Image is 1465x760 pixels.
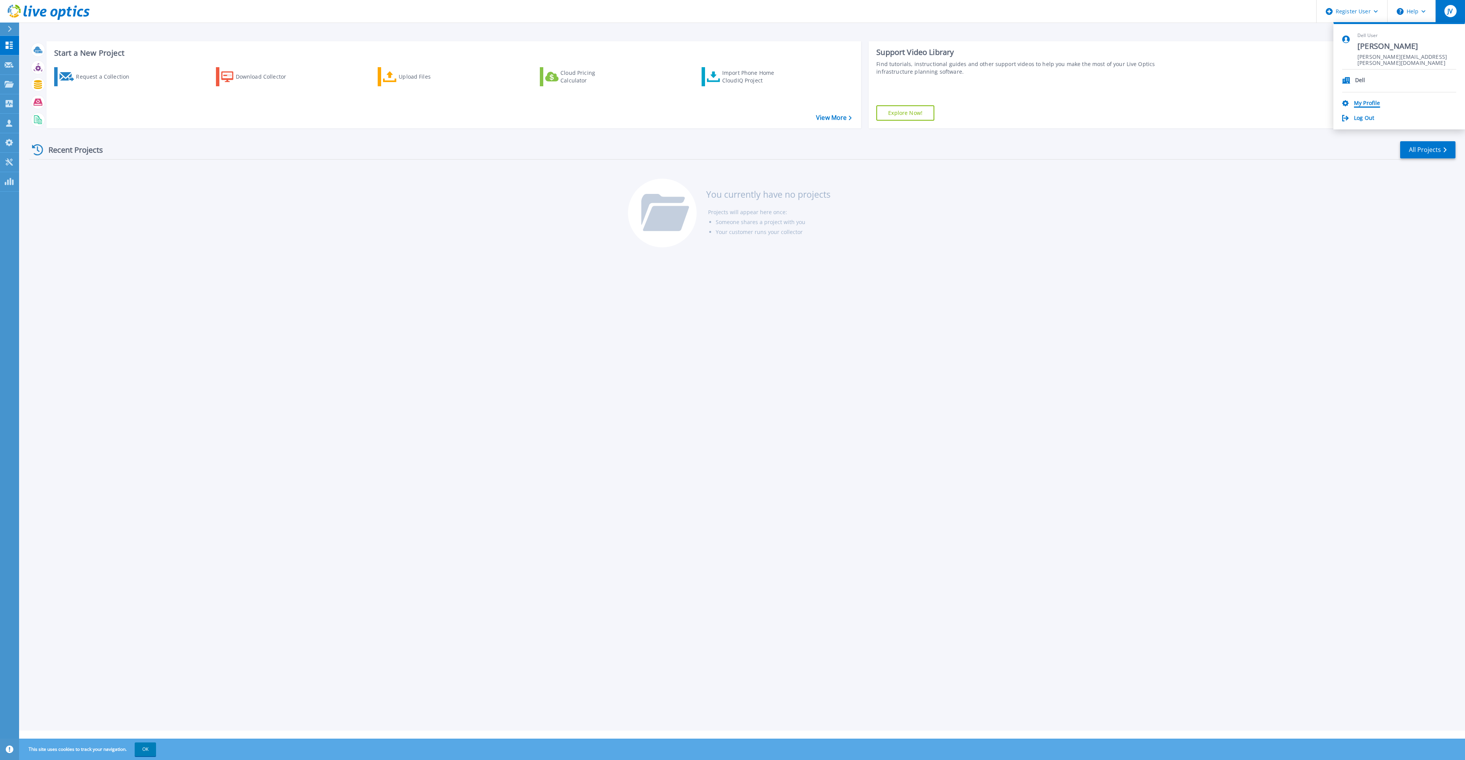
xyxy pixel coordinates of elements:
a: Request a Collection [54,67,139,86]
a: My Profile [1354,100,1380,107]
div: Support Video Library [876,47,1184,57]
span: This site uses cookies to track your navigation. [21,742,156,756]
a: Explore Now! [876,105,934,121]
div: Upload Files [399,69,460,84]
a: Log Out [1354,115,1374,122]
div: Download Collector [236,69,297,84]
button: OK [135,742,156,756]
span: [PERSON_NAME] [1357,41,1456,52]
h3: You currently have no projects [706,190,831,198]
div: Cloud Pricing Calculator [560,69,621,84]
li: Projects will appear here once: [708,207,831,217]
h3: Start a New Project [54,49,851,57]
p: Dell [1355,77,1365,84]
a: Download Collector [216,67,301,86]
div: Find tutorials, instructional guides and other support videos to help you make the most of your L... [876,60,1184,76]
span: [PERSON_NAME][EMAIL_ADDRESS][PERSON_NAME][DOMAIN_NAME] [1357,54,1456,61]
div: Request a Collection [76,69,137,84]
li: Your customer runs your collector [716,227,831,237]
div: Recent Projects [29,140,113,159]
a: View More [816,114,852,121]
span: JV [1447,8,1453,14]
a: All Projects [1400,141,1455,158]
a: Cloud Pricing Calculator [540,67,625,86]
span: Dell User [1357,32,1456,39]
a: Upload Files [378,67,463,86]
li: Someone shares a project with you [716,217,831,227]
div: Import Phone Home CloudIQ Project [722,69,782,84]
